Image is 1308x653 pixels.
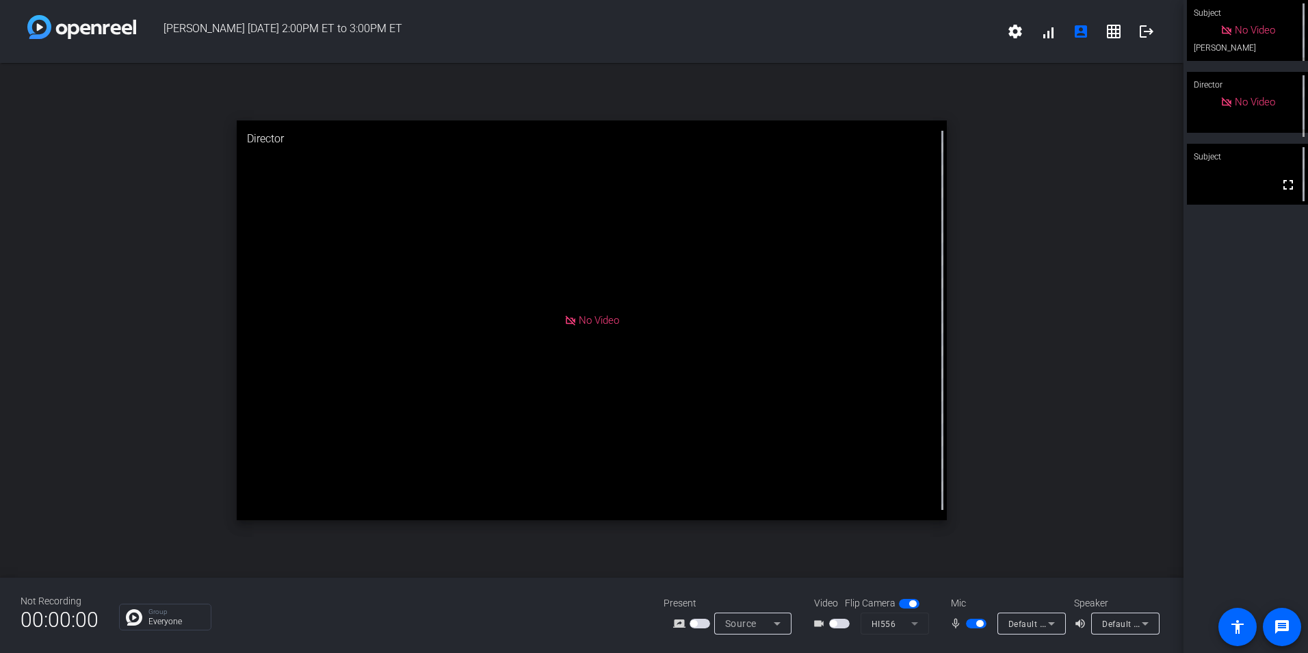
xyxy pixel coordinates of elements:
[1235,96,1275,108] span: No Video
[845,596,895,611] span: Flip Camera
[27,15,136,39] img: white-gradient.svg
[1102,618,1306,629] span: Default - Headset Earphone (Jabra EVOLVE 20 MS)
[148,617,204,626] p: Everyone
[1274,619,1290,635] mat-icon: message
[1074,596,1156,611] div: Speaker
[725,618,757,629] span: Source
[1138,23,1155,40] mat-icon: logout
[1073,23,1089,40] mat-icon: account_box
[1007,23,1023,40] mat-icon: settings
[1229,619,1246,635] mat-icon: accessibility
[21,594,99,609] div: Not Recording
[673,615,690,632] mat-icon: screen_share_outline
[664,596,800,611] div: Present
[1187,144,1308,170] div: Subject
[579,314,619,326] span: No Video
[1280,177,1296,193] mat-icon: fullscreen
[813,615,829,632] mat-icon: videocam_outline
[1106,23,1122,40] mat-icon: grid_on
[237,120,947,157] div: Director
[950,615,966,632] mat-icon: mic_none
[148,609,204,615] p: Group
[126,609,142,626] img: Chat Icon
[814,596,838,611] span: Video
[1032,15,1064,48] button: signal_cellular_alt
[21,603,99,637] span: 00:00:00
[136,15,999,48] span: [PERSON_NAME] [DATE] 2:00PM ET to 3:00PM ET
[1187,72,1308,98] div: Director
[937,596,1074,611] div: Mic
[1074,615,1090,632] mat-icon: volume_up
[1235,24,1275,36] span: No Video
[1008,618,1221,629] span: Default - Headset Microphone (Jabra EVOLVE 20 MS)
